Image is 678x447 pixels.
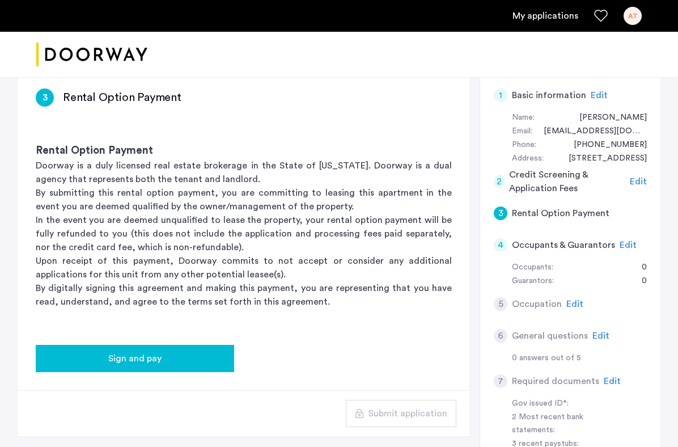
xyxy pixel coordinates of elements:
div: Antonello Terrana [568,111,647,125]
div: Gov issued ID*: [512,397,626,411]
a: My application [512,9,578,23]
p: By submitting this rental option payment, you are committing to leasing this apartment in the eve... [36,186,452,213]
p: Doorway is a duly licensed real estate brokerage in the State of [US_STATE]. Doorway is a dual ag... [36,159,452,186]
div: 5 [494,297,507,311]
h5: Occupants & Guarantors [512,238,615,252]
span: Sign and pay [108,352,162,365]
button: button [36,345,234,372]
p: By digitally signing this agreement and making this payment, you are representing that you have r... [36,281,452,309]
h5: Basic information [512,88,586,102]
h5: Credit Screening & Application Fees [509,168,625,195]
div: 6 [494,329,507,343]
h5: Required documents [512,374,599,388]
div: AT [624,7,642,25]
span: Edit [591,91,608,100]
span: Edit [630,177,647,186]
p: In the event you are deemed unqualified to lease the property, your rental option payment will be... [36,213,452,254]
div: 4 [494,238,507,252]
h5: Occupation [512,297,562,311]
div: 0 answers out of 5 [512,352,647,365]
div: Guarantors: [512,275,554,288]
div: 0 [630,261,647,275]
button: button [346,400,456,427]
span: Edit [566,300,583,309]
div: Address: [512,152,544,166]
p: Upon receipt of this payment, Doorway commits to not accept or consider any additional applicatio... [36,254,452,281]
h5: General questions [512,329,588,343]
span: Submit application [368,407,447,420]
div: Phone: [512,138,536,152]
h3: Rental Option Payment [63,90,181,106]
h3: Rental Option Payment [36,143,452,159]
div: 2 [494,175,505,188]
div: 29 A Talbot Street [557,152,647,166]
div: Email: [512,125,532,138]
div: Name: [512,111,535,125]
div: 7 [494,374,507,388]
span: Edit [620,241,637,250]
a: Favorites [594,9,608,23]
a: Cazamio logo [36,33,147,76]
div: 3 [494,206,507,220]
div: Occupants: [512,261,553,275]
img: logo [36,33,147,76]
div: 3 [36,88,54,107]
div: 1 [494,88,507,102]
div: 2 Most recent bank statements: [512,411,626,438]
h5: Rental Option Payment [512,206,609,220]
span: Edit [604,377,621,386]
div: 0 [630,275,647,288]
span: Edit [592,331,609,340]
div: antonello03@gmail.com [532,125,647,138]
div: +19737718564 [562,138,647,152]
